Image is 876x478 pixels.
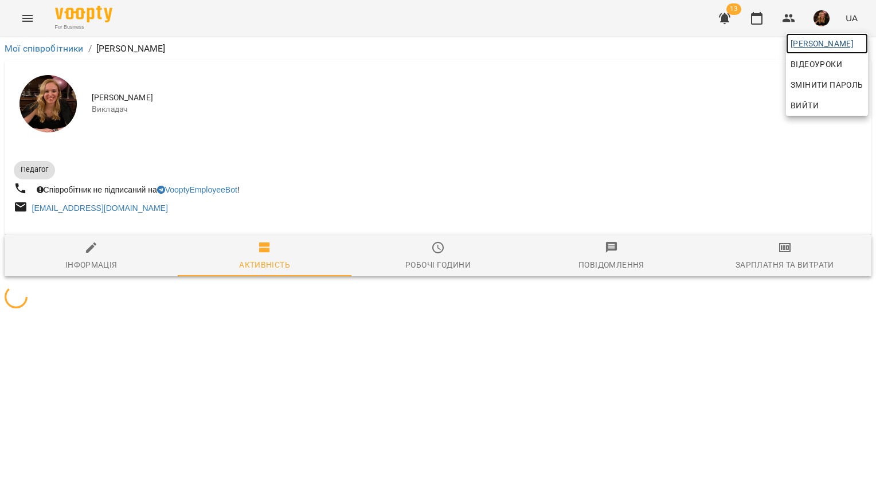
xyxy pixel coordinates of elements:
[786,33,868,54] a: [PERSON_NAME]
[791,99,819,112] span: Вийти
[791,37,863,50] span: [PERSON_NAME]
[791,78,863,92] span: Змінити пароль
[786,95,868,116] button: Вийти
[786,54,847,75] a: Відеоуроки
[791,57,842,71] span: Відеоуроки
[786,75,868,95] a: Змінити пароль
